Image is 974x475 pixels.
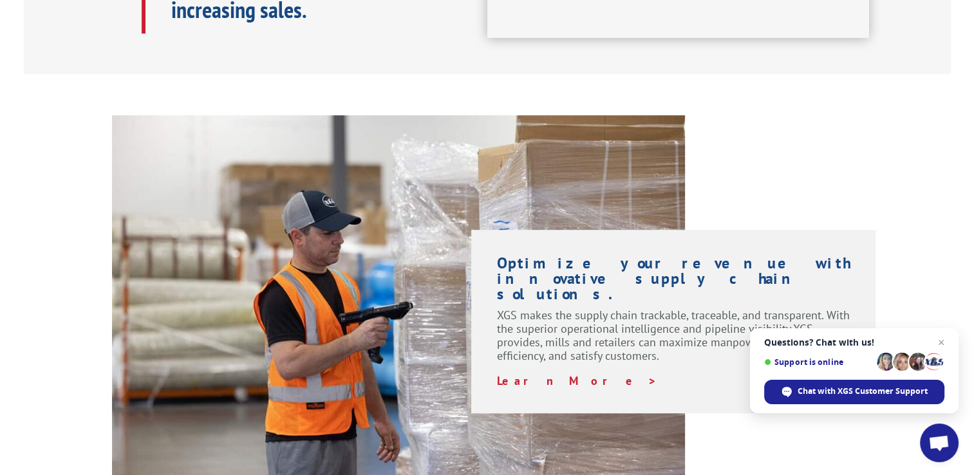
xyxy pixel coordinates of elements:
[798,386,928,397] span: Chat with XGS Customer Support
[920,424,959,462] a: Open chat
[497,308,850,374] p: XGS makes the supply chain trackable, traceable, and transparent. With the superior operational i...
[764,357,872,367] span: Support is online
[497,256,850,308] h1: Optimize your revenue with innovative supply chain solutions.
[764,337,944,348] span: Questions? Chat with us!
[497,373,657,388] a: Learn More >
[764,380,944,404] span: Chat with XGS Customer Support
